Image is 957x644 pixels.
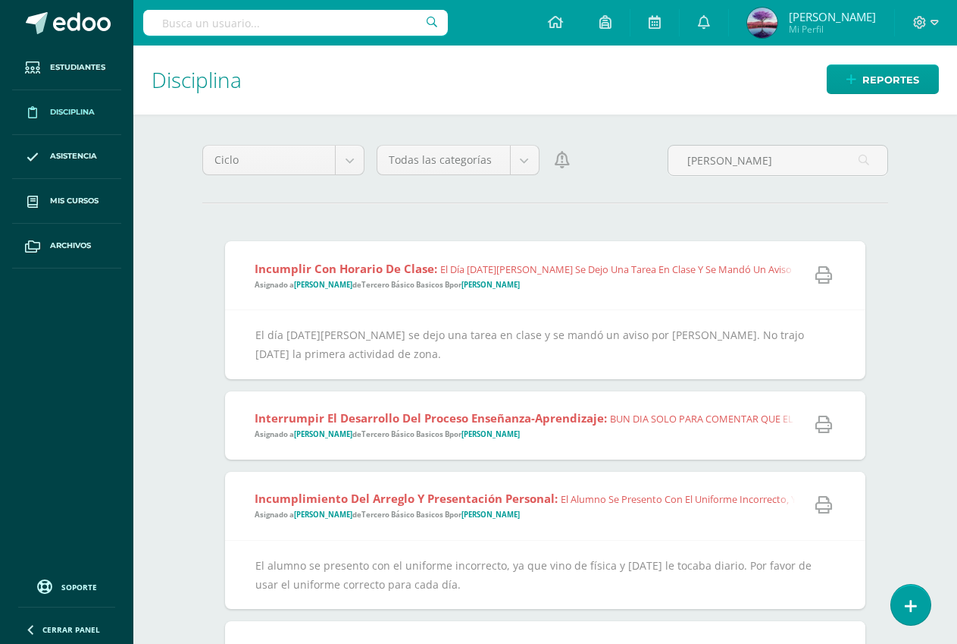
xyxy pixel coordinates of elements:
[255,429,520,439] span: Asignado a de por
[255,491,558,506] strong: Incumplimiento del arreglo y presentación personal:
[747,8,777,38] img: b26ecf60efbf93846e8d21fef1a28423.png
[50,150,97,162] span: Asistencia
[377,146,538,174] a: Todas las categorías
[255,261,437,276] strong: Incumplir con horario de clase:
[389,146,498,174] span: Todas las categorías
[18,576,115,596] a: Soporte
[12,224,121,269] a: Archivos
[42,624,100,635] span: Cerrar panel
[255,410,607,426] strong: Interrumpir el desarrollo del proceso enseñanza-aprendizaje:
[294,510,352,520] strong: [PERSON_NAME]
[61,582,97,592] span: Soporte
[214,146,324,174] span: Ciclo
[203,146,364,174] a: Ciclo
[361,429,449,439] strong: Tercero Básico Basicos B
[255,325,835,363] div: El día [DATE][PERSON_NAME] se dejo una tarea en clase y se mandó un aviso por [PERSON_NAME]. No t...
[827,64,939,94] a: Reportes
[12,46,121,90] a: Estudiantes
[152,46,939,115] h1: Disciplina
[461,429,520,439] strong: [PERSON_NAME]
[789,9,876,24] span: [PERSON_NAME]
[361,280,449,290] strong: Tercero Básico Basicos B
[12,90,121,135] a: Disciplina
[789,23,876,36] span: Mi Perfil
[50,61,105,74] span: Estudiantes
[50,195,99,207] span: Mis cursos
[143,10,448,36] input: Busca un usuario...
[255,280,520,290] span: Asignado a de por
[361,510,449,520] strong: Tercero Básico Basicos B
[50,106,95,118] span: Disciplina
[862,66,919,94] span: Reportes
[255,510,520,520] span: Asignado a de por
[50,240,91,252] span: Archivos
[294,429,352,439] strong: [PERSON_NAME]
[12,135,121,180] a: Asistencia
[12,179,121,224] a: Mis cursos
[255,556,835,594] div: El alumno se presento con el uniforme incorrecto, ya que vino de física y [DATE] le tocaba diario...
[461,280,520,290] strong: [PERSON_NAME]
[294,280,352,290] strong: [PERSON_NAME]
[461,510,520,520] strong: [PERSON_NAME]
[668,146,887,175] input: Busca el reporte aquí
